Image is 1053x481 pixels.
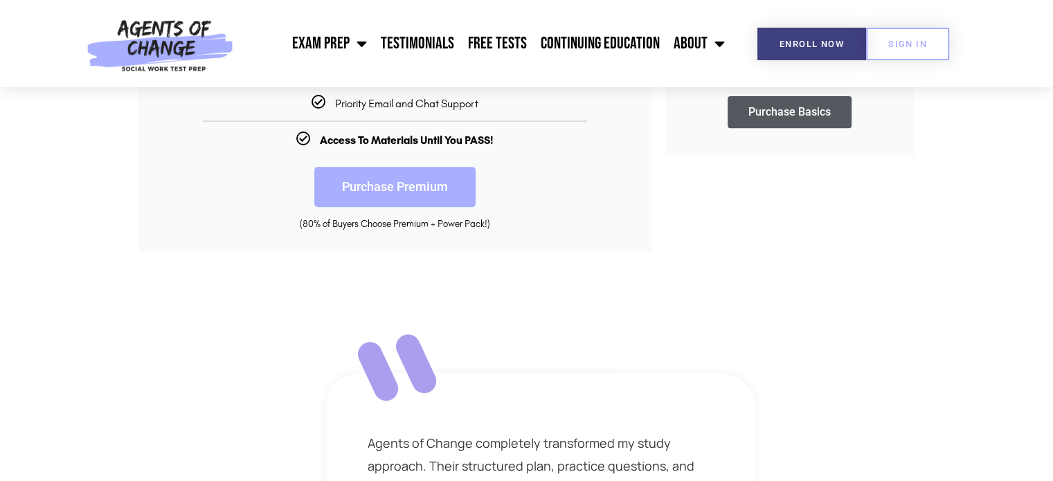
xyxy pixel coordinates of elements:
[240,26,732,61] nav: Menu
[888,39,927,48] span: SIGN IN
[314,167,476,207] a: Purchase Premium
[780,39,844,48] span: Enroll Now
[285,26,374,61] a: Exam Prep
[461,26,534,61] a: Free Tests
[728,96,852,128] a: Purchase Basics
[320,134,494,147] b: Access To Materials Until You PASS!
[667,26,732,61] a: About
[534,26,667,61] a: Continuing Education
[757,28,866,60] a: Enroll Now
[335,97,478,110] span: Priority Email and Chat Support
[374,26,461,61] a: Testimonials
[866,28,949,60] a: SIGN IN
[160,217,631,231] div: (80% of Buyers Choose Premium + Power Pack!)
